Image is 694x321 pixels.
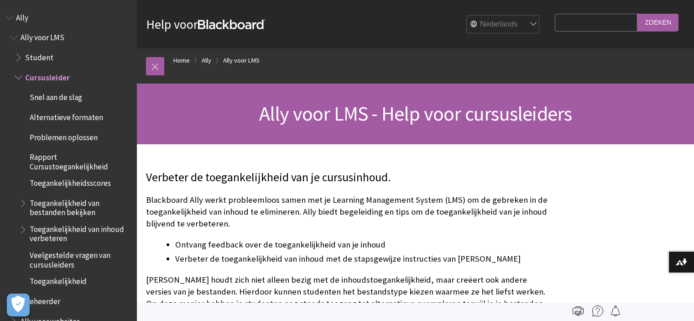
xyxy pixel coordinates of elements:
img: Print [573,305,584,316]
select: Site Language Selector [467,16,540,34]
li: Ontvang feedback over de toegankelijkheid van je inhoud [175,238,550,251]
span: Rapport Cursustoegankelijkheid [30,150,130,171]
span: Problemen oplossen [30,130,98,142]
span: Toegankelijkheidsscores [30,176,111,188]
img: More help [592,305,603,316]
button: Open Preferences [7,294,30,316]
span: Ally voor LMS - Help voor cursusleiders [259,101,572,126]
span: Toegankelijkheid [30,274,87,286]
strong: Blackboard [198,20,266,29]
p: Blackboard Ally werkt probleemloos samen met je Learning Management System (LMS) om de gebreken i... [146,194,550,230]
span: Toegankelijkheid van inhoud verbeteren [30,222,130,243]
li: Verbeter de toegankelijkheid van inhoud met de stapsgewijze instructies van [PERSON_NAME] [175,253,550,265]
span: Student [25,50,53,62]
input: Zoeken [637,14,678,32]
a: Ally voor LMS [223,55,260,66]
span: Toegankelijkheid van bestanden bekijken [30,195,130,217]
span: Ally voor LMS [21,30,64,42]
span: Beheerder [25,294,60,306]
span: Cursusleider [25,70,70,82]
p: Verbeter de toegankelijkheid van je cursusinhoud. [146,169,550,186]
img: Follow this page [610,305,621,316]
span: Snel aan de slag [30,90,82,102]
span: Ally [16,10,28,22]
a: Home [173,55,190,66]
a: Ally [202,55,211,66]
span: Alternatieve formaten [30,110,103,122]
a: Help voorBlackboard [146,16,266,32]
span: Veelgestelde vragen van cursusleiders [30,248,130,269]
